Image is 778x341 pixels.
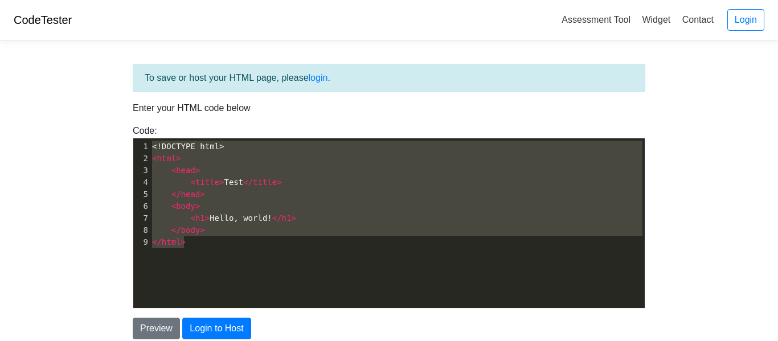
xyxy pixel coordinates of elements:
span: > [200,190,204,199]
div: 5 [133,188,150,200]
span: </ [171,225,181,235]
a: login [309,73,328,83]
span: < [190,213,195,223]
span: > [291,213,296,223]
a: Widget [637,10,675,29]
span: < [171,166,176,175]
span: > [205,213,210,223]
a: Login [727,9,764,31]
span: </ [243,178,253,187]
span: Hello, world! [152,213,296,223]
div: 3 [133,165,150,176]
span: </ [171,190,181,199]
span: < [190,178,195,187]
span: head [181,190,200,199]
span: > [219,178,224,187]
div: 2 [133,153,150,165]
a: Contact [678,10,718,29]
span: body [176,202,195,211]
p: Enter your HTML code below [133,101,645,115]
span: > [195,166,200,175]
button: Login to Host [182,318,251,339]
a: CodeTester [14,14,72,26]
div: 9 [133,236,150,248]
span: > [277,178,281,187]
span: > [200,225,204,235]
span: > [181,237,186,246]
div: 1 [133,141,150,153]
span: < [171,202,176,211]
span: Test [152,178,282,187]
span: body [181,225,200,235]
span: h1 [195,213,205,223]
div: To save or host your HTML page, please . [133,64,645,92]
div: 8 [133,224,150,236]
span: </ [272,213,282,223]
span: > [176,154,181,163]
span: > [195,202,200,211]
div: 7 [133,212,150,224]
span: title [195,178,219,187]
div: 6 [133,200,150,212]
button: Preview [133,318,180,339]
span: < [152,154,157,163]
a: Assessment Tool [557,10,635,29]
span: </ [152,237,162,246]
div: Code: [124,124,654,309]
span: head [176,166,195,175]
span: html [157,154,176,163]
span: html [162,237,181,246]
span: title [253,178,277,187]
span: <!DOCTYPE html> [152,142,224,151]
div: 4 [133,176,150,188]
span: h1 [282,213,292,223]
